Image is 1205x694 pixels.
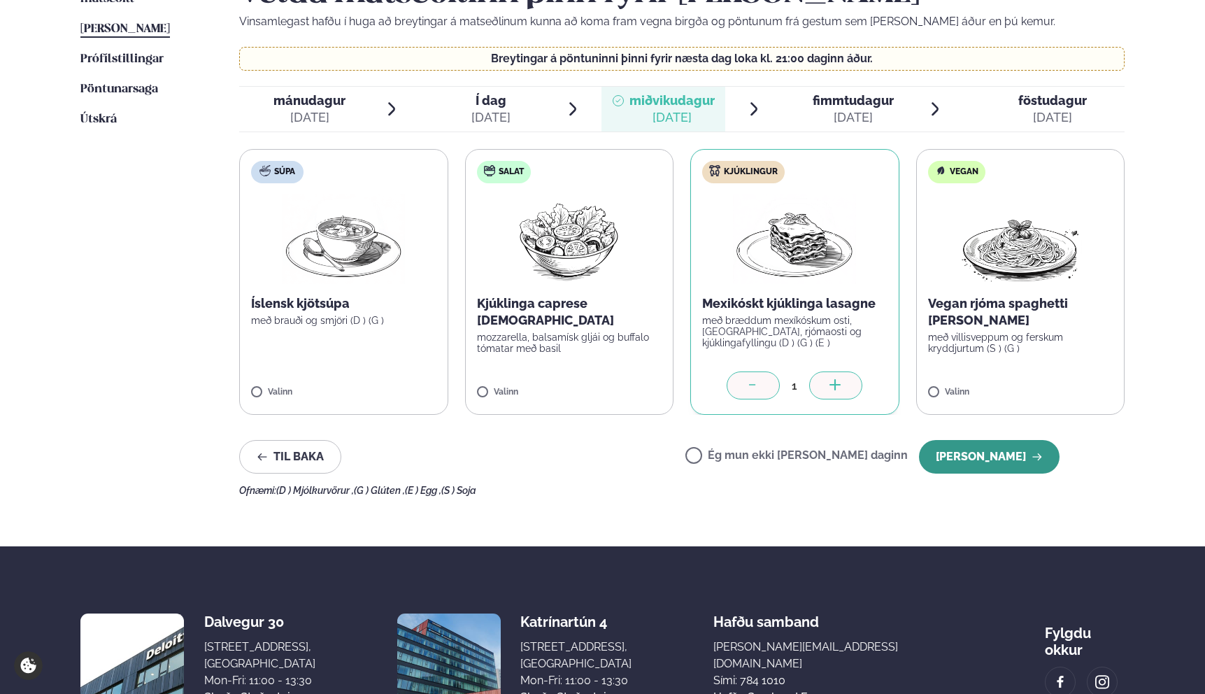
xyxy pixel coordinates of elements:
[520,639,632,672] div: [STREET_ADDRESS], [GEOGRAPHIC_DATA]
[928,295,1113,329] p: Vegan rjóma spaghetti [PERSON_NAME]
[1018,93,1087,108] span: föstudagur
[713,602,819,630] span: Hafðu samband
[1053,674,1068,691] img: image alt
[273,93,345,108] span: mánudagur
[239,485,1125,496] div: Ofnæmi:
[204,639,315,672] div: [STREET_ADDRESS], [GEOGRAPHIC_DATA]
[251,315,436,326] p: með brauði og smjöri (D ) (G )
[80,51,164,68] a: Prófílstillingar
[713,639,963,672] a: [PERSON_NAME][EMAIL_ADDRESS][DOMAIN_NAME]
[276,485,354,496] span: (D ) Mjólkurvörur ,
[499,167,524,178] span: Salat
[80,53,164,65] span: Prófílstillingar
[813,93,894,108] span: fimmtudagur
[80,83,158,95] span: Pöntunarsaga
[274,167,295,178] span: Súpa
[471,92,511,109] span: Í dag
[507,194,631,284] img: Salad.png
[520,614,632,630] div: Katrínartún 4
[950,167,978,178] span: Vegan
[919,440,1060,474] button: [PERSON_NAME]
[204,614,315,630] div: Dalvegur 30
[484,165,495,176] img: salad.svg
[1045,614,1125,658] div: Fylgdu okkur
[14,651,43,680] a: Cookie settings
[80,23,170,35] span: [PERSON_NAME]
[713,672,963,689] p: Sími: 784 1010
[733,194,856,284] img: Lasagna.png
[477,332,662,354] p: mozzarella, balsamísk gljái og buffalo tómatar með basil
[405,485,441,496] span: (E ) Egg ,
[80,113,117,125] span: Útskrá
[724,167,778,178] span: Kjúklingur
[629,109,715,126] div: [DATE]
[477,295,662,329] p: Kjúklinga caprese [DEMOGRAPHIC_DATA]
[204,672,315,689] div: Mon-Fri: 11:00 - 13:30
[813,109,894,126] div: [DATE]
[471,109,511,126] div: [DATE]
[1018,109,1087,126] div: [DATE]
[80,111,117,128] a: Útskrá
[629,93,715,108] span: miðvikudagur
[709,165,720,176] img: chicken.svg
[80,81,158,98] a: Pöntunarsaga
[1095,674,1110,691] img: image alt
[928,332,1113,354] p: með villisveppum og ferskum kryddjurtum (S ) (G )
[251,295,436,312] p: Íslensk kjötsúpa
[259,165,271,176] img: soup.svg
[254,53,1111,64] p: Breytingar á pöntuninni þinni fyrir næsta dag loka kl. 21:00 daginn áður.
[520,672,632,689] div: Mon-Fri: 11:00 - 13:30
[273,109,345,126] div: [DATE]
[282,194,405,284] img: Soup.png
[239,13,1125,30] p: Vinsamlegast hafðu í huga að breytingar á matseðlinum kunna að koma fram vegna birgða og pöntunum...
[959,194,1082,284] img: Spagetti.png
[935,165,946,176] img: Vegan.svg
[80,21,170,38] a: [PERSON_NAME]
[441,485,476,496] span: (S ) Soja
[780,378,809,394] div: 1
[702,295,887,312] p: Mexikóskt kjúklinga lasagne
[354,485,405,496] span: (G ) Glúten ,
[702,315,887,348] p: með bræddum mexíkóskum osti, [GEOGRAPHIC_DATA], rjómaosti og kjúklingafyllingu (D ) (G ) (E )
[239,440,341,474] button: Til baka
